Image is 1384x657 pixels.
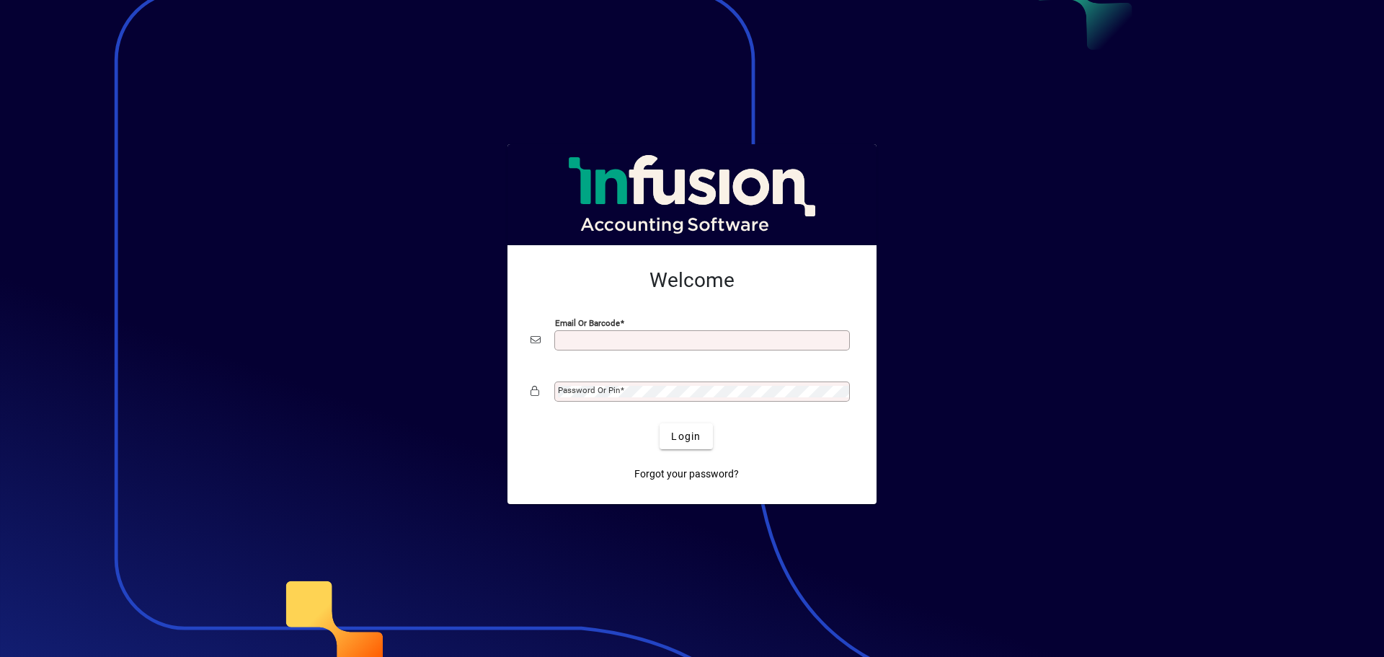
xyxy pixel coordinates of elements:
[555,318,620,328] mat-label: Email or Barcode
[558,385,620,395] mat-label: Password or Pin
[660,423,712,449] button: Login
[531,268,853,293] h2: Welcome
[671,429,701,444] span: Login
[629,461,745,487] a: Forgot your password?
[634,467,739,482] span: Forgot your password?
